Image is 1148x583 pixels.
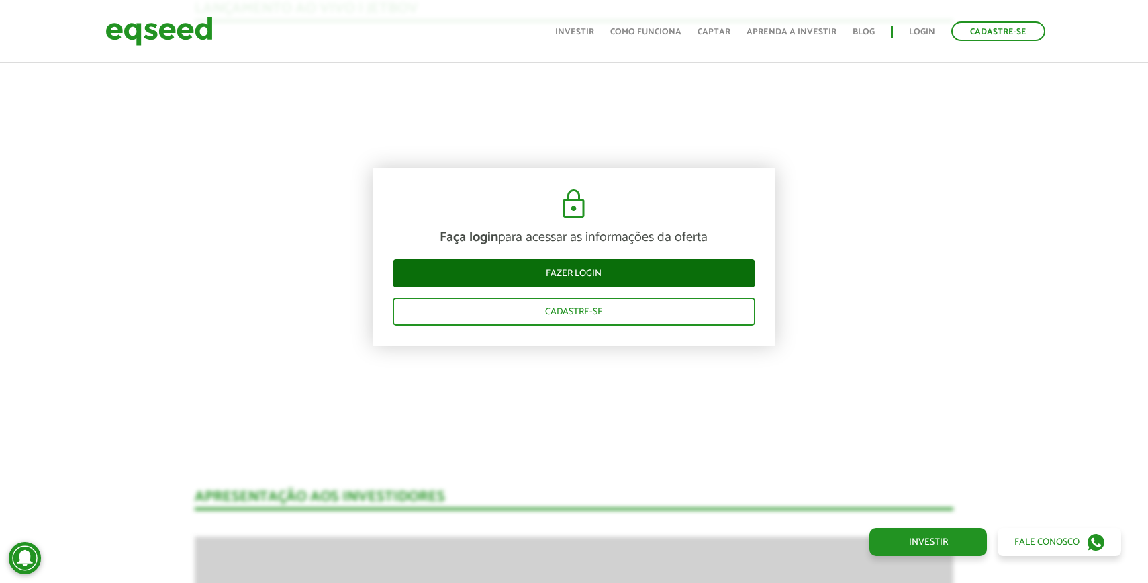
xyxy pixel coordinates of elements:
img: cadeado.svg [557,188,590,220]
a: Como funciona [610,28,681,36]
a: Investir [555,28,594,36]
a: Login [909,28,935,36]
strong: Faça login [440,226,498,249]
a: Cadastre-se [951,21,1045,41]
a: Investir [869,528,987,556]
a: Captar [698,28,730,36]
a: Fale conosco [998,528,1121,556]
a: Fazer login [393,259,755,287]
a: Blog [853,28,875,36]
p: para acessar as informações da oferta [393,230,755,246]
img: EqSeed [105,13,213,49]
a: Aprenda a investir [747,28,836,36]
a: Cadastre-se [393,298,755,326]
